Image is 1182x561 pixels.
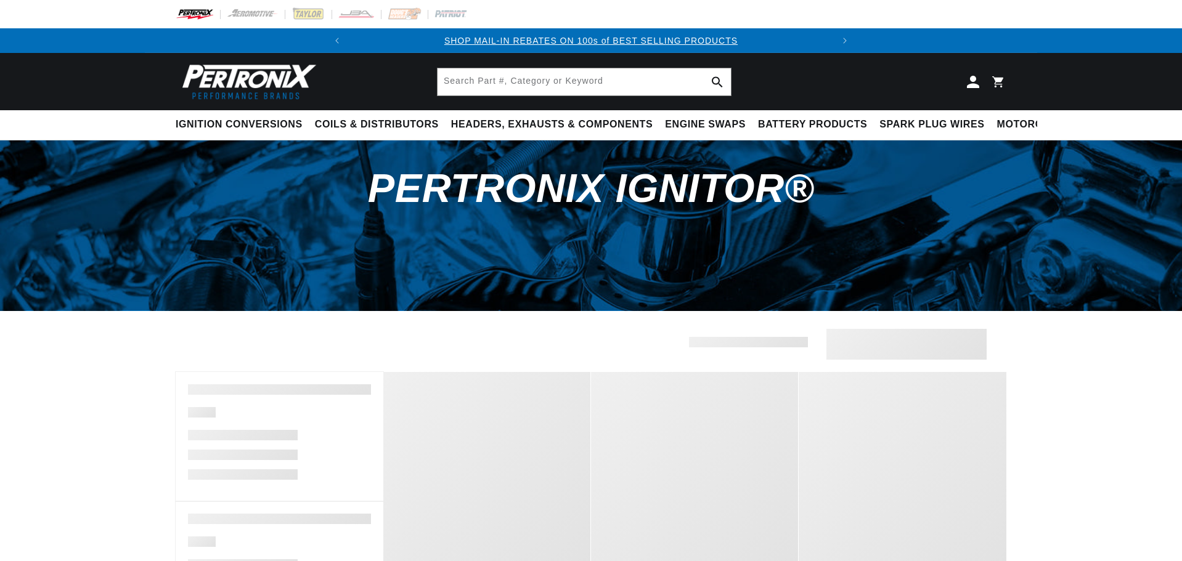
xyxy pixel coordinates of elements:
span: Motorcycle [997,118,1070,131]
span: PerTronix Ignitor® [368,166,814,211]
summary: Battery Products [752,110,873,139]
img: Pertronix [176,60,317,103]
span: Battery Products [758,118,867,131]
summary: Ignition Conversions [176,110,309,139]
summary: Spark Plug Wires [873,110,990,139]
span: Headers, Exhausts & Components [451,118,653,131]
div: Announcement [349,34,833,47]
summary: Motorcycle [991,110,1077,139]
summary: Engine Swaps [659,110,752,139]
a: SHOP MAIL-IN REBATES ON 100s of BEST SELLING PRODUCTS [444,36,738,46]
div: 1 of 2 [349,34,833,47]
input: Search Part #, Category or Keyword [438,68,731,95]
button: Search Part #, Category or Keyword [704,68,731,95]
span: Spark Plug Wires [879,118,984,131]
span: Ignition Conversions [176,118,303,131]
button: Translation missing: en.sections.announcements.previous_announcement [325,28,349,53]
summary: Coils & Distributors [309,110,445,139]
summary: Headers, Exhausts & Components [445,110,659,139]
button: Translation missing: en.sections.announcements.next_announcement [833,28,857,53]
slideshow-component: Translation missing: en.sections.announcements.announcement_bar [145,28,1037,53]
span: Coils & Distributors [315,118,439,131]
span: Engine Swaps [665,118,746,131]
